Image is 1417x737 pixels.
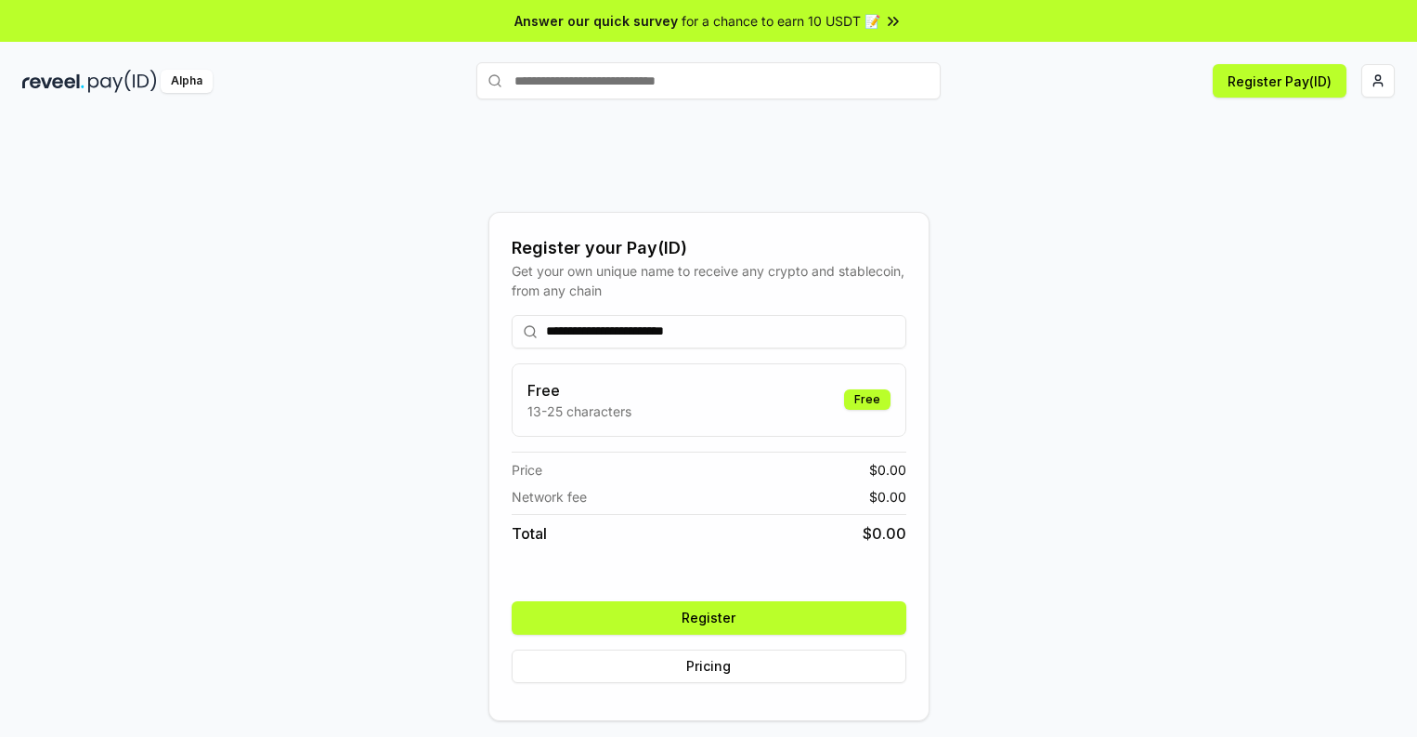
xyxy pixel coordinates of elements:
[863,522,906,545] span: $ 0.00
[512,487,587,507] span: Network fee
[22,70,84,93] img: reveel_dark
[869,460,906,480] span: $ 0.00
[527,401,631,421] p: 13-25 characters
[512,650,906,683] button: Pricing
[514,11,678,31] span: Answer our quick survey
[512,460,542,480] span: Price
[512,601,906,635] button: Register
[512,235,906,261] div: Register your Pay(ID)
[527,379,631,401] h3: Free
[869,487,906,507] span: $ 0.00
[1213,64,1346,98] button: Register Pay(ID)
[512,261,906,300] div: Get your own unique name to receive any crypto and stablecoin, from any chain
[161,70,213,93] div: Alpha
[844,389,890,410] div: Free
[512,522,547,545] span: Total
[682,11,880,31] span: for a chance to earn 10 USDT 📝
[88,70,157,93] img: pay_id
